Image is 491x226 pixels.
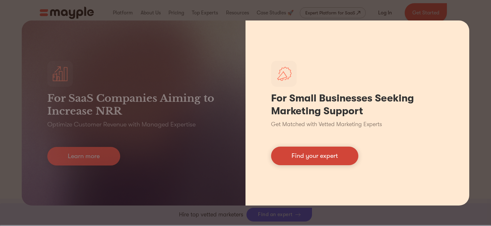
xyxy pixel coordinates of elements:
h1: For Small Businesses Seeking Marketing Support [271,92,444,117]
a: Find your expert [271,147,358,165]
p: Optimize Customer Revenue with Managed Expertise [47,120,196,129]
h3: For SaaS Companies Aiming to Increase NRR [47,92,220,117]
p: Get Matched with Vetted Marketing Experts [271,120,382,129]
a: Learn more [47,147,120,165]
